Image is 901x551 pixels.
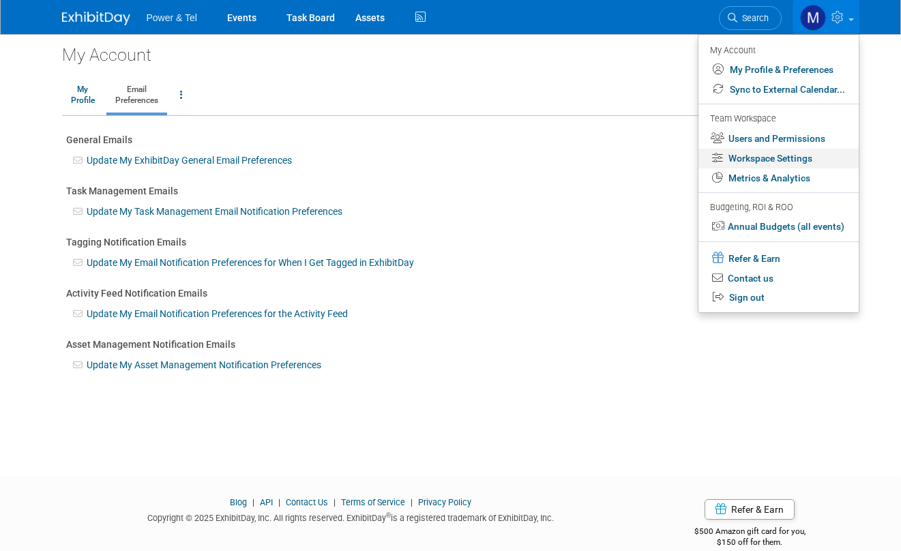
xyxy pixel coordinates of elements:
[698,80,859,100] a: Sync to External Calendar...
[698,217,859,237] a: Annual Budgets (all events)
[62,12,130,25] img: ExhibitDay
[62,78,104,113] a: MyProfile
[705,499,795,520] a: Refer & Earn
[106,78,167,113] a: EmailPreferences
[62,34,840,67] div: My Account
[230,497,247,507] a: Blog
[698,269,859,288] a: Contact us
[249,497,258,507] span: |
[698,248,859,269] a: Refer & Earn
[800,5,826,31] img: Madalyn Bobbitt
[66,235,836,249] div: Tagging Notification Emails
[62,509,640,524] div: Copyright © 2025 ExhibitDay, Inc. All rights reserved. ExhibitDay is a registered trademark of Ex...
[66,286,836,300] div: Activity Feed Notification Emails
[698,60,859,80] a: My Profile & Preferences
[87,257,414,268] a: Update My Email Notification Preferences for When I Get Tagged in ExhibitDay
[719,6,782,30] a: Search
[710,42,845,58] div: My Account
[87,155,292,166] a: Update My ExhibitDay General Email Preferences
[66,184,836,198] div: Task Management Emails
[147,12,197,23] span: Power & Tel
[660,517,840,548] div: $500 Amazon gift card for you,
[660,537,840,548] div: $150 off for them.
[66,338,836,351] div: Asset Management Notification Emails
[698,149,859,168] a: Workspace Settings
[87,206,342,217] a: Update My Task Management Email Notification Preferences
[418,497,471,507] a: Privacy Policy
[737,13,769,23] span: Search
[386,511,391,519] sup: ®
[698,129,859,149] a: Users and Permissions
[698,168,859,188] a: Metrics & Analytics
[341,497,405,507] a: Terms of Service
[710,200,845,215] div: Budgeting, ROI & ROO
[66,133,836,147] div: General Emails
[87,359,321,370] a: Update My Asset Management Notification Preferences
[87,308,348,319] a: Update My Email Notification Preferences for the Activity Feed
[710,112,845,127] div: Team Workspace
[330,497,339,507] span: |
[407,497,416,507] span: |
[286,497,328,507] a: Contact Us
[260,497,273,507] a: API
[275,497,284,507] span: |
[698,288,859,308] a: Sign out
